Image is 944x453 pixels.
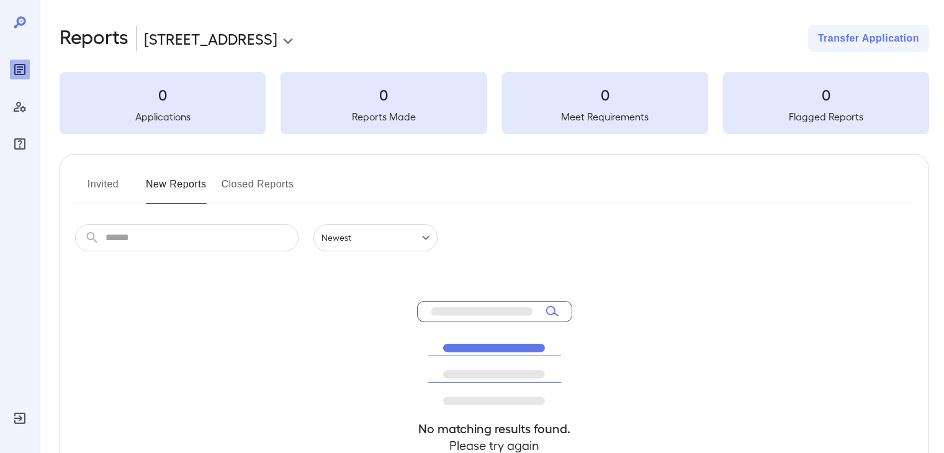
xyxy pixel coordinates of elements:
div: Newest [313,224,438,251]
h3: 0 [60,84,266,104]
button: Closed Reports [222,174,294,204]
div: FAQ [10,134,30,154]
summary: 0Applications0Reports Made0Meet Requirements0Flagged Reports [60,72,929,134]
h5: Flagged Reports [723,109,929,124]
button: Transfer Application [808,25,929,52]
h2: Reports [60,25,128,52]
h4: No matching results found. [417,420,572,437]
p: [STREET_ADDRESS] [144,29,277,48]
h5: Applications [60,109,266,124]
h5: Meet Requirements [502,109,708,124]
h3: 0 [281,84,487,104]
div: Reports [10,60,30,79]
button: Invited [75,174,131,204]
h5: Reports Made [281,109,487,124]
div: Log Out [10,408,30,428]
h3: 0 [723,84,929,104]
h3: 0 [502,84,708,104]
button: New Reports [146,174,207,204]
div: Manage Users [10,97,30,117]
